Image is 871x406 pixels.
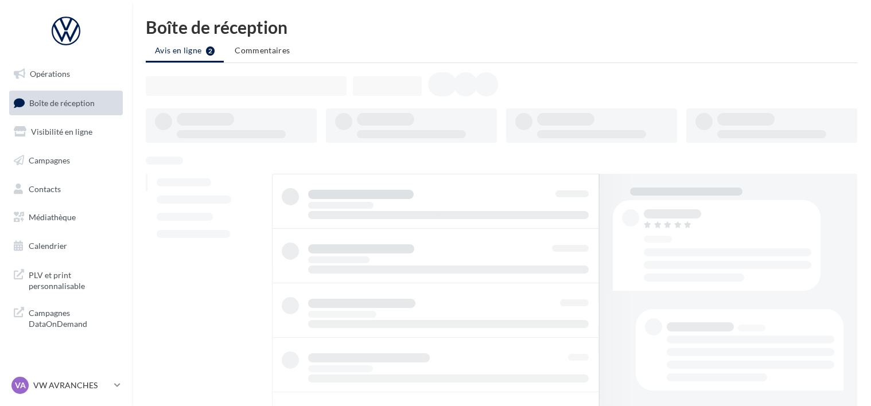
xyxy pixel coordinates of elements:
[29,212,76,222] span: Médiathèque
[7,263,125,296] a: PLV et print personnalisable
[235,45,290,55] span: Commentaires
[7,234,125,258] a: Calendrier
[7,91,125,115] a: Boîte de réception
[29,97,95,107] span: Boîte de réception
[7,300,125,334] a: Campagnes DataOnDemand
[29,305,118,330] span: Campagnes DataOnDemand
[7,62,125,86] a: Opérations
[31,127,92,136] span: Visibilité en ligne
[7,177,125,201] a: Contacts
[33,380,110,391] p: VW AVRANCHES
[29,155,70,165] span: Campagnes
[7,149,125,173] a: Campagnes
[7,120,125,144] a: Visibilité en ligne
[9,374,123,396] a: VA VW AVRANCHES
[29,241,67,251] span: Calendrier
[30,69,70,79] span: Opérations
[15,380,26,391] span: VA
[146,18,857,36] div: Boîte de réception
[29,267,118,292] span: PLV et print personnalisable
[7,205,125,229] a: Médiathèque
[29,184,61,193] span: Contacts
